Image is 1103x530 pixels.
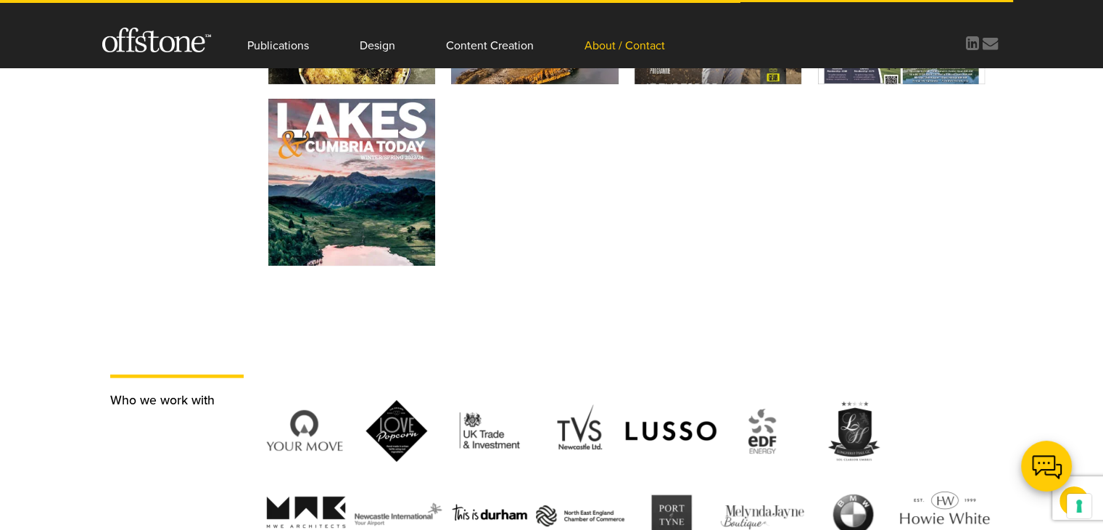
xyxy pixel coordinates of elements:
img: UK Trade & Investment [443,400,534,462]
img: Longhirst Hall Golf Club [808,400,901,462]
img: Your Move [260,400,350,462]
img: Lusso [624,400,717,462]
img: EDF [717,400,808,462]
img: TVS Digital [534,400,624,462]
button: Your consent preferences for tracking technologies [1067,494,1091,518]
p: Who we work with [110,389,244,412]
img: Offstone Publishing [102,28,211,52]
img: Love Popcorn [350,400,443,462]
